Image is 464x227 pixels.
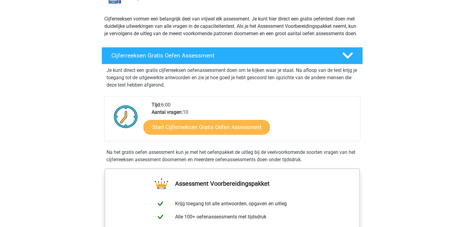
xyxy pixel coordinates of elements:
[152,102,161,108] b: Tijd:
[152,109,183,115] b: Aantal vragen:
[111,52,332,59] h4: Cijferreeksen Gratis Oefen Assessment
[106,67,358,89] p: Je kunt direct een gratis cijferreeksen oefenassessment doen om te kijken waar je staat. Na afloo...
[147,101,360,141] div: 6:00 10
[104,149,360,163] div: Na het gratis oefen assessment kun je met het oefenpakket de uitleg bij de veelvoorkomende soorte...
[104,15,360,37] p: Cijferreeksen vormen een belangrijk deel van vrijwel elk assessment. Je kunt hier direct een grat...
[143,120,270,134] a: Start Cijferreeksen Gratis Oefen Assessment
[99,47,365,64] a: Cijferreeksen Gratis Oefen Assessment
[110,101,141,132] img: Klok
